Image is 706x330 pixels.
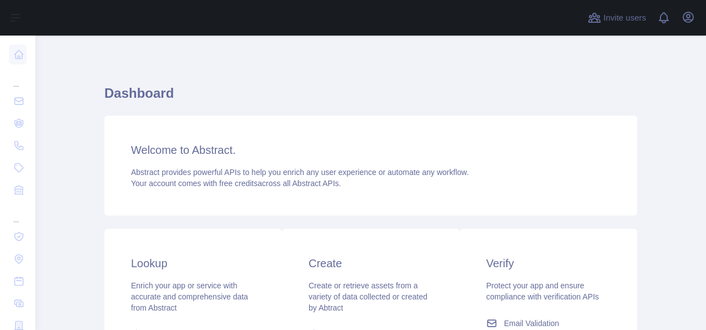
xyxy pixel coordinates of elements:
[486,281,599,301] span: Protect your app and ensure compliance with verification APIs
[486,256,611,271] h3: Verify
[309,256,433,271] h3: Create
[9,67,27,89] div: ...
[131,281,248,312] span: Enrich your app or service with accurate and comprehensive data from Abstract
[131,256,255,271] h3: Lookup
[131,179,341,188] span: Your account comes with across all Abstract APIs.
[586,9,648,27] button: Invite users
[9,202,27,224] div: ...
[131,142,611,158] h3: Welcome to Abstract.
[603,12,646,24] span: Invite users
[131,168,469,177] span: Abstract provides powerful APIs to help you enrich any user experience or automate any workflow.
[219,179,258,188] span: free credits
[104,84,637,111] h1: Dashboard
[309,281,427,312] span: Create or retrieve assets from a variety of data collected or created by Abtract
[504,318,559,329] span: Email Validation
